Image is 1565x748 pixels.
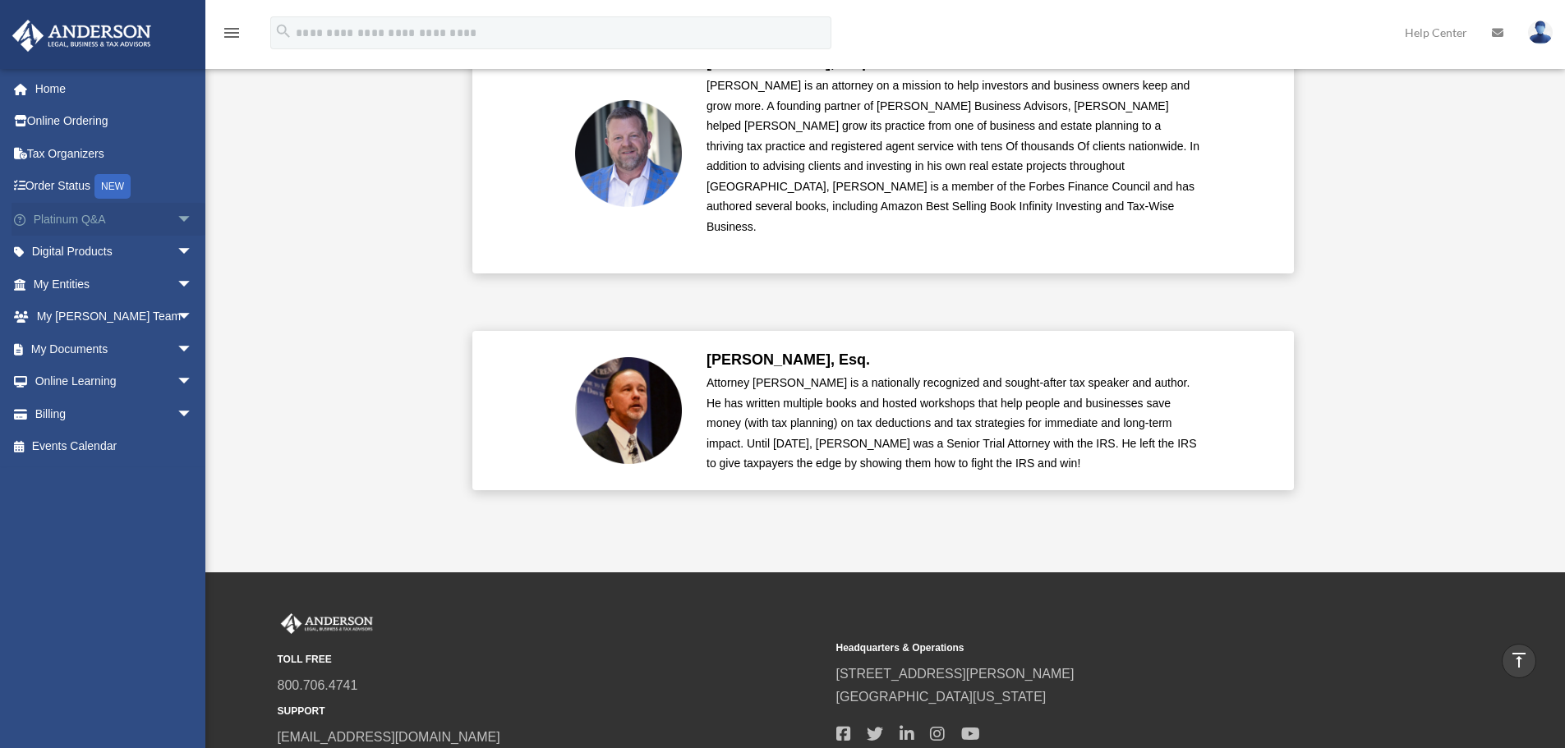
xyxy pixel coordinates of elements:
[12,333,218,365] a: My Documentsarrow_drop_down
[12,301,218,333] a: My [PERSON_NAME] Teamarrow_drop_down
[707,54,870,71] b: [PERSON_NAME], Esq.
[278,651,825,668] small: TOLL FREE
[94,174,131,199] div: NEW
[12,365,218,398] a: Online Learningarrow_drop_down
[274,22,292,40] i: search
[707,373,1199,474] div: Attorney [PERSON_NAME] is a nationally recognized and sought-after tax speaker and author. He has...
[278,613,376,635] img: Anderson Advisors Platinum Portal
[177,203,209,236] span: arrow_drop_down
[177,365,209,399] span: arrow_drop_down
[222,29,242,43] a: menu
[836,667,1075,681] a: [STREET_ADDRESS][PERSON_NAME]
[177,236,209,269] span: arrow_drop_down
[12,105,218,138] a: Online Ordering
[177,397,209,431] span: arrow_drop_down
[836,640,1383,657] small: Headquarters & Operations
[1528,21,1553,44] img: User Pic
[707,76,1199,236] p: [PERSON_NAME] is an attorney on a mission to help investors and business owners keep and grow mor...
[1502,644,1536,678] a: vertical_align_top
[278,678,358,692] a: 800.706.4741
[278,730,500,744] a: [EMAIL_ADDRESS][DOMAIN_NAME]
[12,430,218,463] a: Events Calendar
[7,20,156,52] img: Anderson Advisors Platinum Portal
[12,268,218,301] a: My Entitiesarrow_drop_down
[1509,650,1529,670] i: vertical_align_top
[12,170,218,204] a: Order StatusNEW
[177,333,209,366] span: arrow_drop_down
[278,703,825,720] small: SUPPORT
[12,203,218,236] a: Platinum Q&Aarrow_drop_down
[12,72,218,105] a: Home
[836,690,1047,704] a: [GEOGRAPHIC_DATA][US_STATE]
[177,301,209,334] span: arrow_drop_down
[575,357,682,464] img: Scott-Estill-Headshot.png
[222,23,242,43] i: menu
[12,137,218,170] a: Tax Organizers
[575,100,682,207] img: Toby-circle-head.png
[707,351,870,368] b: [PERSON_NAME], Esq.
[177,268,209,301] span: arrow_drop_down
[12,236,218,268] a: Digital Productsarrow_drop_down
[12,397,218,430] a: Billingarrow_drop_down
